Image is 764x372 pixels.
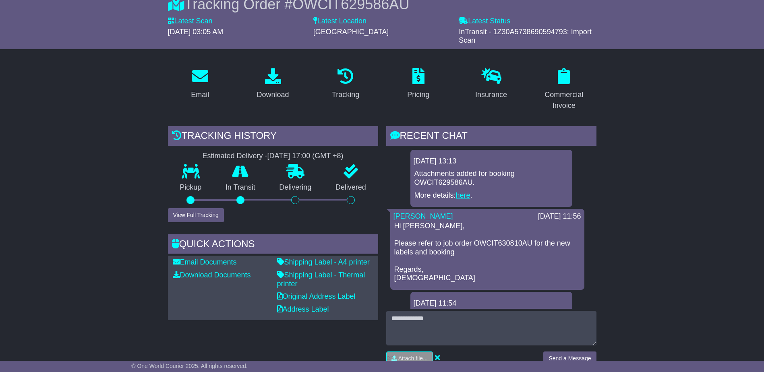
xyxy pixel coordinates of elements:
a: Download [251,65,294,103]
a: Address Label [277,305,329,313]
span: © One World Courier 2025. All rights reserved. [131,363,248,369]
p: In Transit [213,183,267,192]
div: Commercial Invoice [537,89,591,111]
a: Download Documents [173,271,251,279]
a: [PERSON_NAME] [393,212,453,220]
div: Download [257,89,289,100]
a: Email [186,65,214,103]
button: View Full Tracking [168,208,224,222]
div: Email [191,89,209,100]
p: Pickup [168,183,214,192]
p: Attachments added for booking OWCIT629586AU. [414,169,568,187]
a: Email Documents [173,258,237,266]
a: Insurance [470,65,512,103]
a: here [456,191,470,199]
div: Tracking [332,89,359,100]
span: [GEOGRAPHIC_DATA] [313,28,389,36]
a: Shipping Label - A4 printer [277,258,370,266]
div: [DATE] 17:00 (GMT +8) [267,152,344,161]
span: InTransit - 1Z30A5738690594793: Import Scan [459,28,592,45]
div: Pricing [407,89,429,100]
a: Pricing [402,65,435,103]
p: Delivering [267,183,324,192]
p: Hi [PERSON_NAME], Please refer to job order OWCIT630810AU for the new labels and booking Regards,... [394,222,580,283]
button: Send a Message [543,351,596,366]
div: [DATE] 11:54 [414,299,569,308]
label: Latest Scan [168,17,213,26]
p: More details: . [414,191,568,200]
div: RECENT CHAT [386,126,596,148]
div: Estimated Delivery - [168,152,378,161]
a: Tracking [327,65,364,103]
a: Commercial Invoice [532,65,596,114]
label: Latest Location [313,17,366,26]
span: [DATE] 03:05 AM [168,28,224,36]
div: [DATE] 13:13 [414,157,569,166]
label: Latest Status [459,17,510,26]
div: Tracking history [168,126,378,148]
div: Quick Actions [168,234,378,256]
div: [DATE] 11:56 [538,212,581,221]
a: Shipping Label - Thermal printer [277,271,365,288]
div: Insurance [475,89,507,100]
a: Original Address Label [277,292,356,300]
p: Delivered [323,183,378,192]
